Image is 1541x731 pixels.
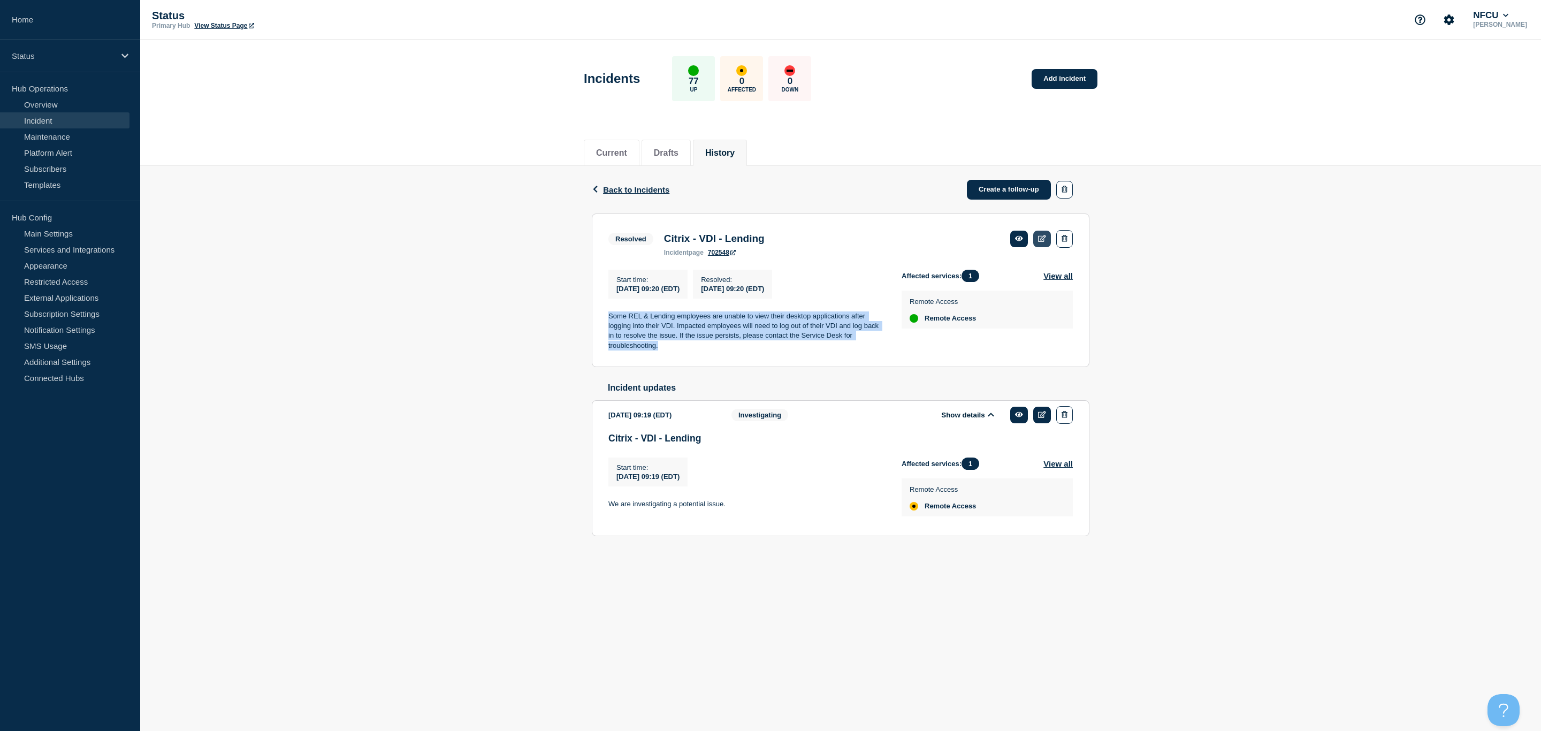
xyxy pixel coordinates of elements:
a: View Status Page [194,22,254,29]
p: Some REL & Lending employees are unable to view their desktop applications after logging into the... [608,311,884,351]
span: [DATE] 09:20 (EDT) [616,285,680,293]
button: View all [1043,270,1073,282]
p: 77 [689,76,699,87]
h2: Incident updates [608,383,1089,393]
span: 1 [962,270,979,282]
p: [PERSON_NAME] [1471,21,1529,28]
div: affected [910,502,918,511]
h3: Citrix - VDI - Lending [608,433,1073,444]
span: Affected services: [902,458,985,470]
p: Start time : [616,463,680,471]
iframe: Help Scout Beacon - Open [1487,694,1520,726]
p: 0 [788,76,792,87]
button: Drafts [654,148,678,158]
h3: Citrix - VDI - Lending [664,233,765,245]
button: View all [1043,458,1073,470]
button: History [705,148,735,158]
span: Resolved [608,233,653,245]
button: Back to Incidents [592,185,669,194]
p: page [664,249,704,256]
div: down [784,65,795,76]
div: [DATE] 09:19 (EDT) [608,406,715,424]
h1: Incidents [584,71,640,86]
a: Add incident [1032,69,1097,89]
span: 1 [962,458,979,470]
p: Affected [728,87,756,93]
div: up [910,314,918,323]
span: Affected services: [902,270,985,282]
div: up [688,65,699,76]
span: incident [664,249,689,256]
p: We are investigating a potential issue. [608,499,884,509]
span: Investigating [731,409,788,421]
p: Down [782,87,799,93]
p: Remote Access [910,485,976,493]
p: Resolved : [701,276,764,284]
a: Create a follow-up [967,180,1051,200]
button: Account settings [1438,9,1460,31]
span: [DATE] 09:20 (EDT) [701,285,764,293]
button: NFCU [1471,10,1511,21]
button: Current [596,148,627,158]
span: Back to Incidents [603,185,669,194]
a: 702548 [708,249,736,256]
button: Show details [938,410,997,420]
span: Remote Access [925,314,976,323]
p: Up [690,87,697,93]
div: affected [736,65,747,76]
p: Remote Access [910,298,976,306]
span: Remote Access [925,502,976,511]
p: Status [152,10,366,22]
p: Start time : [616,276,680,284]
button: Support [1409,9,1431,31]
span: [DATE] 09:19 (EDT) [616,473,680,481]
p: Status [12,51,115,60]
p: 0 [739,76,744,87]
p: Primary Hub [152,22,190,29]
